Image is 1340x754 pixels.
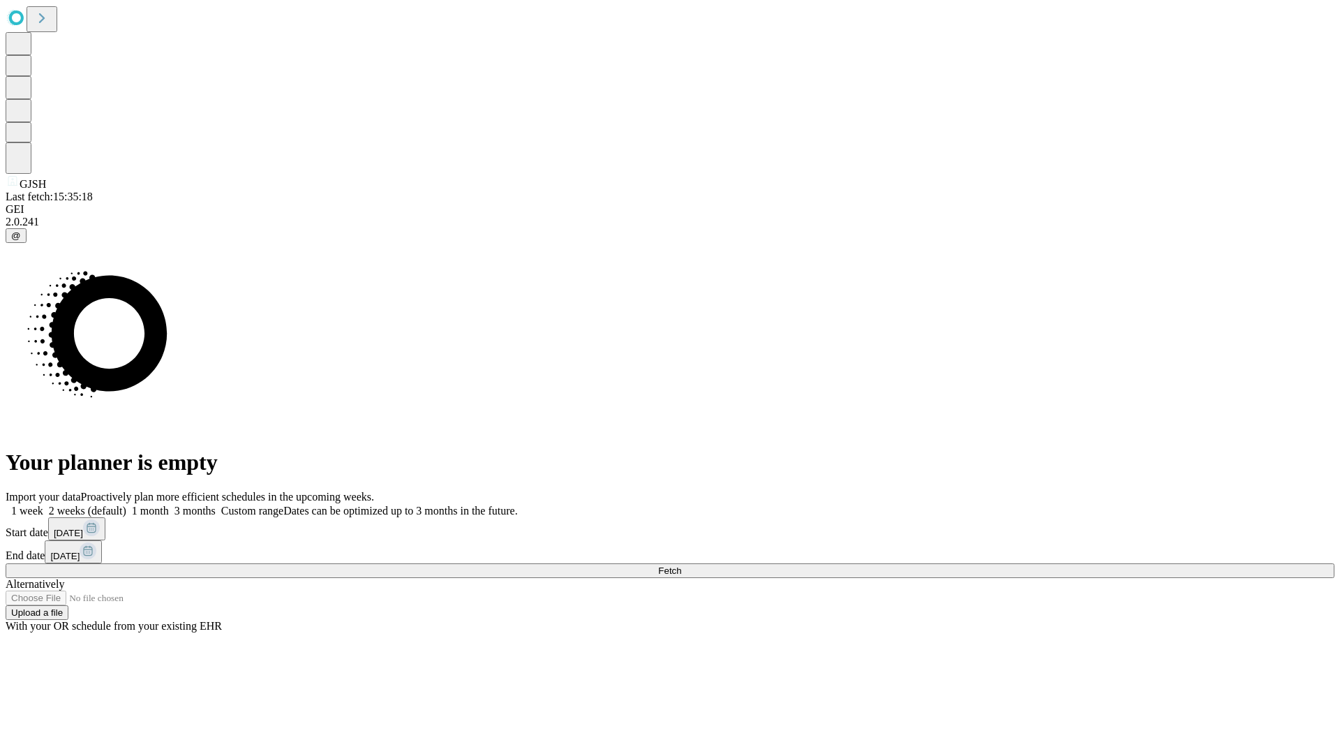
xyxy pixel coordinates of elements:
[48,517,105,540] button: [DATE]
[6,203,1334,216] div: GEI
[6,216,1334,228] div: 2.0.241
[6,540,1334,563] div: End date
[20,178,46,190] span: GJSH
[174,505,216,517] span: 3 months
[45,540,102,563] button: [DATE]
[49,505,126,517] span: 2 weeks (default)
[11,230,21,241] span: @
[11,505,43,517] span: 1 week
[221,505,283,517] span: Custom range
[6,620,222,632] span: With your OR schedule from your existing EHR
[6,191,93,202] span: Last fetch: 15:35:18
[6,517,1334,540] div: Start date
[6,563,1334,578] button: Fetch
[81,491,374,503] span: Proactively plan more efficient schedules in the upcoming weeks.
[132,505,169,517] span: 1 month
[6,450,1334,475] h1: Your planner is empty
[6,228,27,243] button: @
[6,605,68,620] button: Upload a file
[6,491,81,503] span: Import your data
[283,505,517,517] span: Dates can be optimized up to 3 months in the future.
[6,578,64,590] span: Alternatively
[658,565,681,576] span: Fetch
[50,551,80,561] span: [DATE]
[54,528,83,538] span: [DATE]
